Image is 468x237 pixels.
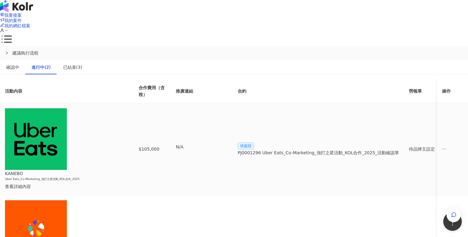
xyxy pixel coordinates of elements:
iframe: Help Scout Beacon - Open [443,212,462,231]
span: 待簽回 [238,143,254,149]
img: 詳情請見進案需求 [5,108,67,170]
th: 合作費用（含稅） [134,79,171,103]
span: 建議執行流程 [12,50,463,56]
span: KANEBO [5,171,23,176]
span: right [5,51,9,55]
h6: Uber Eats_Co-Marketing_強打之星活動_KOL合作_2025 [5,177,119,182]
span: ellipsis [442,147,446,151]
div: 進行中(2) [32,64,51,71]
div: 查看詳細內容 [5,183,119,190]
th: 勞報單 [404,79,440,103]
span: 我要接案 [4,13,22,18]
td: $105,000 [134,103,171,195]
span: 我的網紅檔案 [4,23,30,28]
div: 確認中 [6,64,19,71]
div: PJ0001296 Uber Eats_Co-Marketing_強打之星活動_KOL合作_2025_活動確認單 [238,149,399,156]
span: 我的案件 [4,18,22,23]
div: 已結束(3) [63,64,82,71]
p: N/A [176,143,228,150]
th: 推廣連結 [171,79,233,103]
th: 操作 [437,79,468,103]
div: 待品牌主設定 [409,146,435,152]
th: 合約 [233,79,404,103]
